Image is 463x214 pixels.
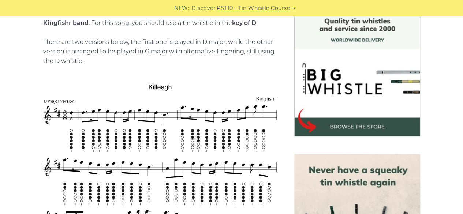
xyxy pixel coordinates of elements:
[191,4,216,12] span: Discover
[217,4,290,12] a: PST10 - Tin Whistle Course
[174,4,189,12] span: NEW:
[294,11,420,136] img: BigWhistle Tin Whistle Store
[232,19,256,26] strong: key of D
[43,9,277,66] p: . For this song, you should use a tin whistle in the . There are two versions below, the first on...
